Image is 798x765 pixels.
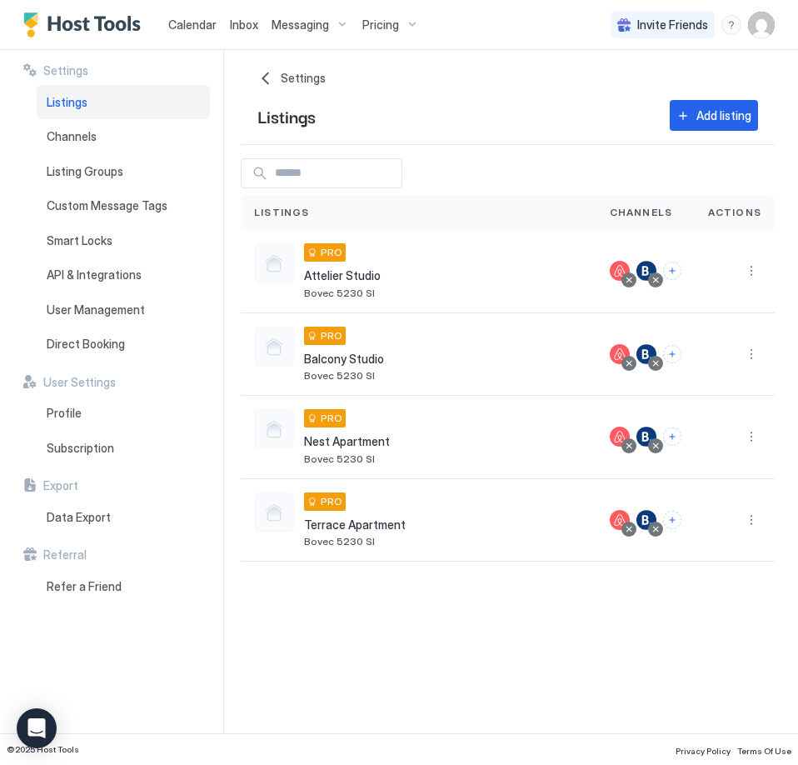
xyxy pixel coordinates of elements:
[268,159,401,187] input: Input Field
[663,345,681,363] button: Connect channels
[741,427,761,447] div: menu
[37,257,210,292] a: API & Integrations
[321,494,342,509] span: PRO
[741,427,761,447] button: More options
[741,344,761,364] button: More options
[7,744,79,755] span: © 2025 Host Tools
[663,427,681,446] button: Connect channels
[304,535,406,547] span: Bovec 5230 SI
[17,708,57,748] div: Open Intercom Messenger
[37,431,210,466] a: Subscription
[676,746,731,756] span: Privacy Policy
[23,12,148,37] a: Host Tools Logo
[37,154,210,189] a: Listing Groups
[737,741,791,758] a: Terms Of Use
[47,129,97,144] span: Channels
[708,205,761,220] span: Actions
[741,344,761,364] div: menu
[37,569,210,604] a: Refer a Friend
[304,452,390,465] span: Bovec 5230 SI
[321,328,342,343] span: PRO
[362,17,399,32] span: Pricing
[47,337,125,352] span: Direct Booking
[304,369,384,382] span: Bovec 5230 SI
[304,352,384,367] span: Balcony Studio
[47,198,167,213] span: Custom Message Tags
[696,107,751,124] div: Add listing
[321,245,342,260] span: PRO
[321,411,342,426] span: PRO
[721,15,741,35] div: menu
[637,17,708,32] span: Invite Friends
[37,500,210,535] a: Data Export
[47,579,122,594] span: Refer a Friend
[272,17,329,32] span: Messaging
[37,188,210,223] a: Custom Message Tags
[37,396,210,431] a: Profile
[663,262,681,280] button: Connect channels
[663,511,681,529] button: Connect channels
[676,741,731,758] a: Privacy Policy
[610,205,673,220] span: Channels
[37,223,210,258] a: Smart Locks
[47,95,87,110] span: Listings
[47,302,145,317] span: User Management
[230,16,258,33] a: Inbox
[168,16,217,33] a: Calendar
[741,510,761,530] div: menu
[741,510,761,530] button: More options
[670,100,758,131] button: Add listing
[257,70,758,87] a: Settings
[230,17,258,32] span: Inbox
[741,261,761,281] div: menu
[304,434,390,449] span: Nest Apartment
[37,292,210,327] a: User Management
[737,746,791,756] span: Terms Of Use
[254,205,310,220] span: Listings
[43,547,87,562] span: Referral
[37,327,210,362] a: Direct Booking
[168,17,217,32] span: Calendar
[304,268,381,283] span: Attelier Studio
[741,261,761,281] button: More options
[281,71,326,86] span: Settings
[47,267,142,282] span: API & Integrations
[43,478,78,493] span: Export
[304,517,406,532] span: Terrace Apartment
[43,375,116,390] span: User Settings
[43,63,88,78] span: Settings
[257,103,316,128] span: Listings
[47,510,111,525] span: Data Export
[748,12,775,38] div: User profile
[37,119,210,154] a: Channels
[47,441,114,456] span: Subscription
[47,164,123,179] span: Listing Groups
[47,406,82,421] span: Profile
[47,233,112,248] span: Smart Locks
[37,85,210,120] a: Listings
[304,287,381,299] span: Bovec 5230 SI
